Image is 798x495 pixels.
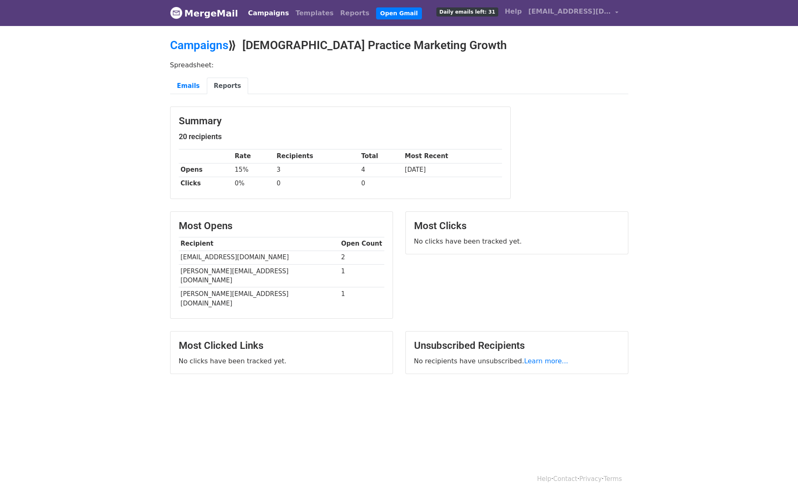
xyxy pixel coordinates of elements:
[179,115,502,127] h3: Summary
[433,3,501,20] a: Daily emails left: 31
[528,7,611,17] span: [EMAIL_ADDRESS][DOMAIN_NAME]
[179,357,384,365] p: No clicks have been tracked yet.
[414,237,620,246] p: No clicks have been tracked yet.
[170,61,628,69] p: Spreadsheet:
[170,5,238,22] a: MergeMail
[207,78,248,95] a: Reports
[179,163,233,177] th: Opens
[359,163,403,177] td: 4
[525,3,622,23] a: [EMAIL_ADDRESS][DOMAIN_NAME]
[179,264,339,287] td: [PERSON_NAME][EMAIL_ADDRESS][DOMAIN_NAME]
[179,220,384,232] h3: Most Opens
[179,340,384,352] h3: Most Clicked Links
[337,5,373,21] a: Reports
[275,177,359,190] td: 0
[179,177,233,190] th: Clicks
[436,7,498,17] span: Daily emails left: 31
[179,132,502,141] h5: 20 recipients
[524,357,568,365] a: Learn more...
[245,5,292,21] a: Campaigns
[339,264,384,287] td: 1
[170,38,228,52] a: Campaigns
[275,149,359,163] th: Recipients
[233,149,275,163] th: Rate
[339,251,384,264] td: 2
[376,7,422,19] a: Open Gmail
[502,3,525,20] a: Help
[179,287,339,310] td: [PERSON_NAME][EMAIL_ADDRESS][DOMAIN_NAME]
[359,177,403,190] td: 0
[604,475,622,483] a: Terms
[233,177,275,190] td: 0%
[414,340,620,352] h3: Unsubscribed Recipients
[339,237,384,251] th: Open Count
[275,163,359,177] td: 3
[170,78,207,95] a: Emails
[553,475,577,483] a: Contact
[537,475,551,483] a: Help
[403,149,502,163] th: Most Recent
[179,251,339,264] td: [EMAIL_ADDRESS][DOMAIN_NAME]
[292,5,337,21] a: Templates
[579,475,601,483] a: Privacy
[179,237,339,251] th: Recipient
[757,455,798,495] iframe: Chat Widget
[359,149,403,163] th: Total
[414,357,620,365] p: No recipients have unsubscribed.
[339,287,384,310] td: 1
[233,163,275,177] td: 15%
[403,163,502,177] td: [DATE]
[414,220,620,232] h3: Most Clicks
[170,38,628,52] h2: ⟫ [DEMOGRAPHIC_DATA] Practice Marketing Growth
[170,7,182,19] img: MergeMail logo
